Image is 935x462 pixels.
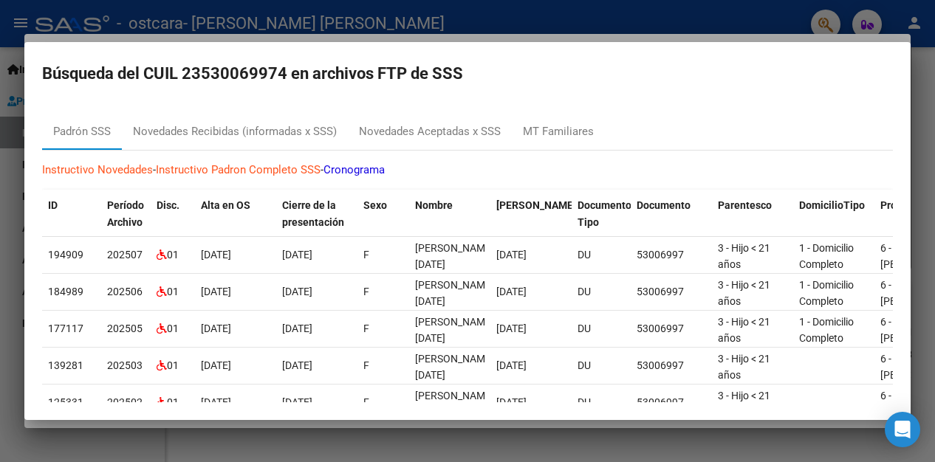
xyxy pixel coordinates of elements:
div: 53006997 [637,357,706,374]
span: 3 - Hijo < 21 años [718,242,770,271]
span: 3 - Hijo < 21 años [718,316,770,345]
span: REYNOSO LUCIA [415,242,494,271]
span: [DATE] [496,286,527,297]
datatable-header-cell: Sexo [357,190,409,238]
span: 202506 [107,286,143,297]
datatable-header-cell: Documento Tipo [572,190,631,238]
datatable-header-cell: ID [42,190,101,238]
span: 194909 [48,249,83,261]
span: [DATE] [201,286,231,297]
span: 3 - Hijo < 21 años [718,279,770,308]
span: [DATE] [201,396,231,408]
span: ID [48,199,58,211]
span: 3 - Hijo < 21 años [718,353,770,382]
span: [DATE] [201,249,231,261]
span: [DATE] [201,359,231,371]
div: DU [578,394,625,411]
span: Nombre [415,199,453,211]
datatable-header-cell: Alta en OS [195,190,276,238]
h2: Búsqueda del CUIL 23530069974 en archivos FTP de SSS [42,60,893,88]
span: Disc. [157,199,179,211]
span: [DATE] [496,249,527,261]
datatable-header-cell: Cierre de la presentación [276,190,357,238]
div: 53006997 [637,246,706,263]
span: 139281 [48,359,83,371]
span: REYNOSO LUCIA [415,279,494,308]
div: Open Intercom Messenger [885,412,920,447]
div: DU [578,320,625,337]
span: Alta en OS [201,199,250,211]
div: 01 [157,394,189,411]
span: F [363,249,369,261]
span: Sexo [363,199,387,211]
span: [PERSON_NAME]. [496,199,579,211]
span: Cierre de la presentación [282,199,344,228]
span: [DATE] [496,359,527,371]
span: [DATE] [496,396,527,408]
datatable-header-cell: DomicilioTipo [793,190,874,238]
a: Instructivo Padron Completo SSS [156,163,321,176]
div: 01 [157,320,189,337]
span: F [363,396,369,408]
span: [DATE] [496,323,527,334]
div: DU [578,283,625,300]
span: 202503 [107,359,143,371]
datatable-header-cell: Documento [631,190,712,238]
span: 202502 [107,396,143,408]
datatable-header-cell: Período Archivo [101,190,151,238]
div: DU [578,357,625,374]
span: 1 - Domicilio Completo [799,316,854,345]
span: REYNOSO LUCIA [415,390,494,418]
a: Instructivo Novedades [42,163,153,176]
span: 3 - Hijo < 21 años [718,390,770,418]
span: 177117 [48,323,83,334]
span: Parentesco [718,199,772,211]
datatable-header-cell: Parentesco [712,190,793,238]
span: DomicilioTipo [799,199,865,211]
div: MT Familiares [523,123,594,140]
div: Novedades Aceptadas x SSS [359,123,501,140]
div: 53006997 [637,283,706,300]
a: Cronograma [323,163,385,176]
div: 53006997 [637,394,706,411]
span: [DATE] [201,323,231,334]
div: 53006997 [637,320,706,337]
span: 202507 [107,249,143,261]
span: REYNOSO LUCIA [415,316,494,345]
datatable-header-cell: Disc. [151,190,195,238]
span: 125331 [48,396,83,408]
span: [DATE] [282,286,312,297]
span: 1 - Domicilio Completo [799,242,854,271]
div: 01 [157,357,189,374]
div: DU [578,246,625,263]
div: Padrón SSS [53,123,111,140]
span: [DATE] [282,249,312,261]
span: Documento [637,199,691,211]
span: 1 - Domicilio Completo [799,279,854,308]
span: [DATE] [282,359,312,371]
span: F [363,359,369,371]
span: F [363,286,369,297]
span: 202505 [107,323,143,334]
span: Provincia [880,199,925,211]
datatable-header-cell: Nombre [409,190,490,238]
p: - - [42,162,893,179]
span: F [363,323,369,334]
span: Período Archivo [107,199,144,228]
span: Documento Tipo [578,199,631,228]
div: Novedades Recibidas (informadas x SSS) [133,123,337,140]
span: REYNOSO LUCIA [415,353,494,382]
span: [DATE] [282,396,312,408]
div: 01 [157,246,189,263]
span: [DATE] [282,323,312,334]
span: 184989 [48,286,83,297]
datatable-header-cell: Fecha Nac. [490,190,572,238]
div: 01 [157,283,189,300]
